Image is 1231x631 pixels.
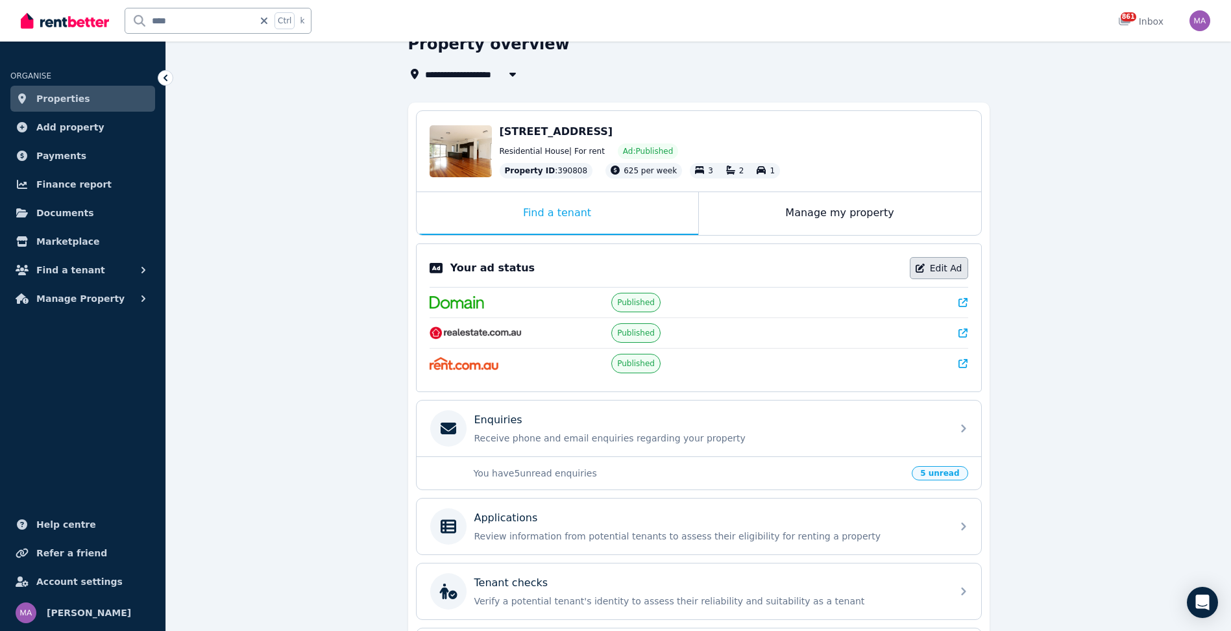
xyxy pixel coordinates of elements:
span: Add property [36,119,104,135]
span: 625 per week [624,166,677,175]
a: EnquiriesReceive phone and email enquiries regarding your property [417,401,981,456]
a: Edit Ad [910,257,968,279]
p: Applications [474,510,538,526]
span: Manage Property [36,291,125,306]
a: Documents [10,200,155,226]
span: Published [617,328,655,338]
span: 861 [1121,12,1136,21]
span: Published [617,358,655,369]
h1: Property overview [408,34,570,55]
div: : 390808 [500,163,593,179]
a: ApplicationsReview information from potential tenants to assess their eligibility for renting a p... [417,499,981,554]
span: [PERSON_NAME] [47,605,131,621]
span: 2 [739,166,744,175]
span: Find a tenant [36,262,105,278]
span: Documents [36,205,94,221]
img: RealEstate.com.au [430,327,522,340]
span: 3 [708,166,713,175]
a: Add property [10,114,155,140]
p: Receive phone and email enquiries regarding your property [474,432,944,445]
span: Marketplace [36,234,99,249]
span: Published [617,297,655,308]
a: Tenant checksVerify a potential tenant's identity to assess their reliability and suitability as ... [417,563,981,619]
span: ORGANISE [10,71,51,80]
span: Payments [36,148,86,164]
a: Refer a friend [10,540,155,566]
img: Domain.com.au [430,296,484,309]
a: Account settings [10,569,155,595]
img: Marc Angelone [1189,10,1210,31]
a: Help centre [10,512,155,538]
button: Find a tenant [10,257,155,283]
span: Residential House | For rent [500,146,605,156]
a: Marketplace [10,229,155,254]
p: You have 5 unread enquiries [474,467,905,480]
span: Ad: Published [623,146,673,156]
span: 1 [770,166,775,175]
span: Finance report [36,177,112,192]
p: Enquiries [474,412,522,428]
img: RentBetter [21,11,109,31]
a: Payments [10,143,155,169]
span: Ctrl [274,12,295,29]
span: [STREET_ADDRESS] [500,125,613,138]
div: Manage my property [699,192,981,235]
p: Tenant checks [474,575,548,591]
button: Manage Property [10,286,155,312]
span: Property ID [505,166,555,176]
span: Refer a friend [36,545,107,561]
p: Verify a potential tenant's identity to assess their reliability and suitability as a tenant [474,595,944,608]
span: Help centre [36,517,96,532]
img: Marc Angelone [16,602,36,623]
div: Open Intercom Messenger [1187,587,1218,618]
span: Properties [36,91,90,106]
div: Inbox [1118,15,1164,28]
p: Your ad status [450,260,535,276]
span: 5 unread [912,466,968,480]
div: Find a tenant [417,192,698,235]
a: Finance report [10,171,155,197]
img: Rent.com.au [430,357,499,370]
p: Review information from potential tenants to assess their eligibility for renting a property [474,530,944,543]
span: Account settings [36,574,123,589]
a: Properties [10,86,155,112]
span: k [300,16,304,26]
